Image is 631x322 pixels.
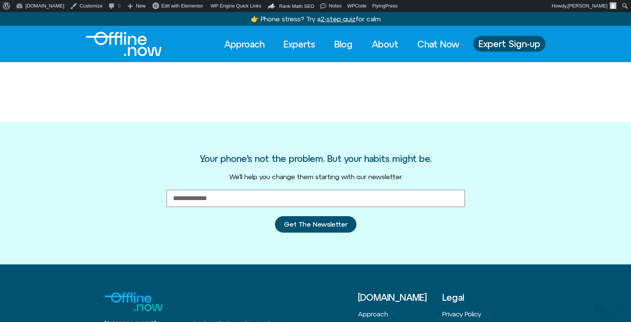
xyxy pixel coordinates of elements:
[358,308,442,321] a: Approach
[279,3,314,9] span: Rank Math SEO
[567,3,607,9] span: [PERSON_NAME]
[217,36,466,52] nav: Menu
[105,292,163,311] img: offline.now
[277,36,322,52] a: Experts
[86,32,162,56] img: offline.now
[86,32,149,56] div: Logo
[442,308,527,321] a: Privacy Policy
[200,154,432,163] h3: Your phone’s not the problem. But your habits might be.
[275,216,356,233] button: Get The Newsletter
[442,292,527,302] h3: Legal
[229,173,402,181] span: We’ll help you change them starting with our newsletter.
[166,190,465,242] form: New Form
[217,36,271,52] a: Approach
[321,15,356,23] u: 2-step quiz
[284,221,347,228] span: Get The Newsletter
[479,39,540,49] span: Expert Sign-up
[358,292,442,302] h3: [DOMAIN_NAME]
[473,36,545,52] a: Expert Sign-up
[598,289,622,313] iframe: Botpress
[328,36,359,52] a: Blog
[411,36,466,52] a: Chat Now
[161,3,203,9] span: Edit with Elementor
[251,15,381,23] a: 👉 Phone stress? Try a2-step quizfor calm
[365,36,405,52] a: About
